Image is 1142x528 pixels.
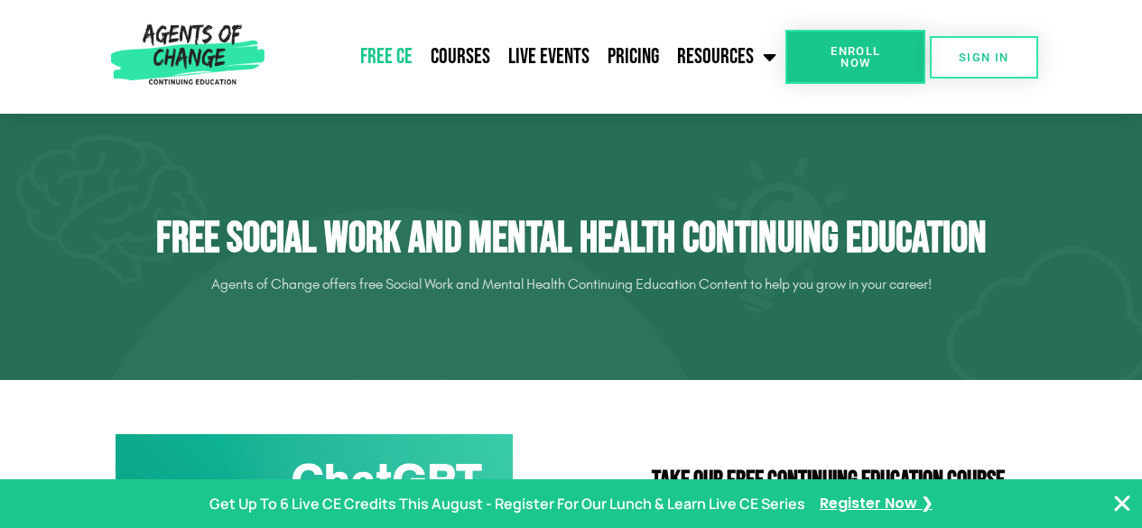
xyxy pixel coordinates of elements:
h1: Free Social Work and Mental Health Continuing Education [66,213,1077,265]
h2: Take Our FREE Continuing Education Course [580,468,1077,494]
p: Get Up To 6 Live CE Credits This August - Register For Our Lunch & Learn Live CE Series [209,491,805,517]
span: SIGN IN [959,51,1009,63]
span: Enroll Now [814,45,896,69]
a: Live Events [499,34,599,79]
a: Resources [668,34,785,79]
a: Register Now ❯ [820,491,933,517]
a: Courses [422,34,499,79]
a: Pricing [599,34,668,79]
button: Close Banner [1111,493,1133,514]
p: Agents of Change offers free Social Work and Mental Health Continuing Education Content to help y... [66,270,1077,299]
a: Enroll Now [785,30,925,84]
a: Free CE [351,34,422,79]
nav: Menu [272,34,785,79]
a: SIGN IN [930,36,1038,79]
